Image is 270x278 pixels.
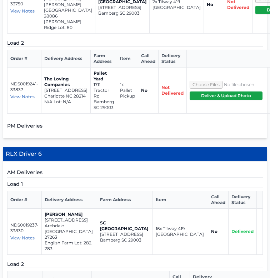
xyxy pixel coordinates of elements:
[98,5,146,10] p: [STREET_ADDRESS]
[44,93,87,99] p: Charlotte NC 28214
[41,50,91,67] th: Delivery Address
[94,70,114,82] p: Pallet Yard
[10,222,39,234] p: NDS0019237-33830
[97,191,152,208] th: Farm Address
[100,220,149,232] p: SC [GEOGRAPHIC_DATA]
[152,208,208,254] td: 16x Tifway 419 [GEOGRAPHIC_DATA]
[10,235,35,240] span: View Notes
[231,229,254,234] span: Delivered
[100,237,149,243] p: Bamberg SC 29003
[161,85,184,96] span: Not Delivered
[7,169,263,178] h5: AM Deliveries
[42,191,97,208] th: Delivery Address
[45,212,94,217] p: [PERSON_NAME]
[117,50,138,67] th: Item
[7,39,263,47] h5: Load 2
[7,260,263,268] h5: Load 2
[44,19,92,30] p: [PERSON_NAME] Ridge Lot: 80
[190,91,262,100] button: Deliver & Upload Photo
[208,191,229,208] th: Call Ahead
[45,223,94,240] p: Archdale [GEOGRAPHIC_DATA] 27263
[44,76,87,88] p: The Loving Companies
[44,88,87,93] p: [STREET_ADDRESS]
[141,88,147,93] strong: No
[207,2,213,7] strong: No
[138,50,159,67] th: Call Ahead
[10,81,38,93] p: NDS0019241-33837
[7,50,41,67] th: Order #
[45,217,94,223] p: [STREET_ADDRESS]
[100,232,149,237] p: [STREET_ADDRESS]
[45,240,94,252] p: English Farm Lot: 282, 283
[229,191,257,208] th: Delivery Status
[10,94,35,99] span: View Notes
[98,10,146,16] p: Bamberg SC 29003
[159,50,187,67] th: Delivery Status
[7,180,263,188] h5: Load 1
[152,191,208,208] th: Item
[7,122,263,131] h5: PM Deliveries
[91,50,117,67] th: Farm Address
[3,147,267,162] h4: RLX Driver 6
[7,191,42,208] th: Order #
[44,8,92,19] p: [GEOGRAPHIC_DATA] 28086
[44,99,87,105] p: N/A Lot: N/A
[94,99,114,110] p: Bamberg SC 29003
[211,229,217,234] strong: No
[94,82,114,99] p: 1711 Tractor Rd
[10,8,35,14] span: View Notes
[117,67,138,113] td: 1x Pallet Pickup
